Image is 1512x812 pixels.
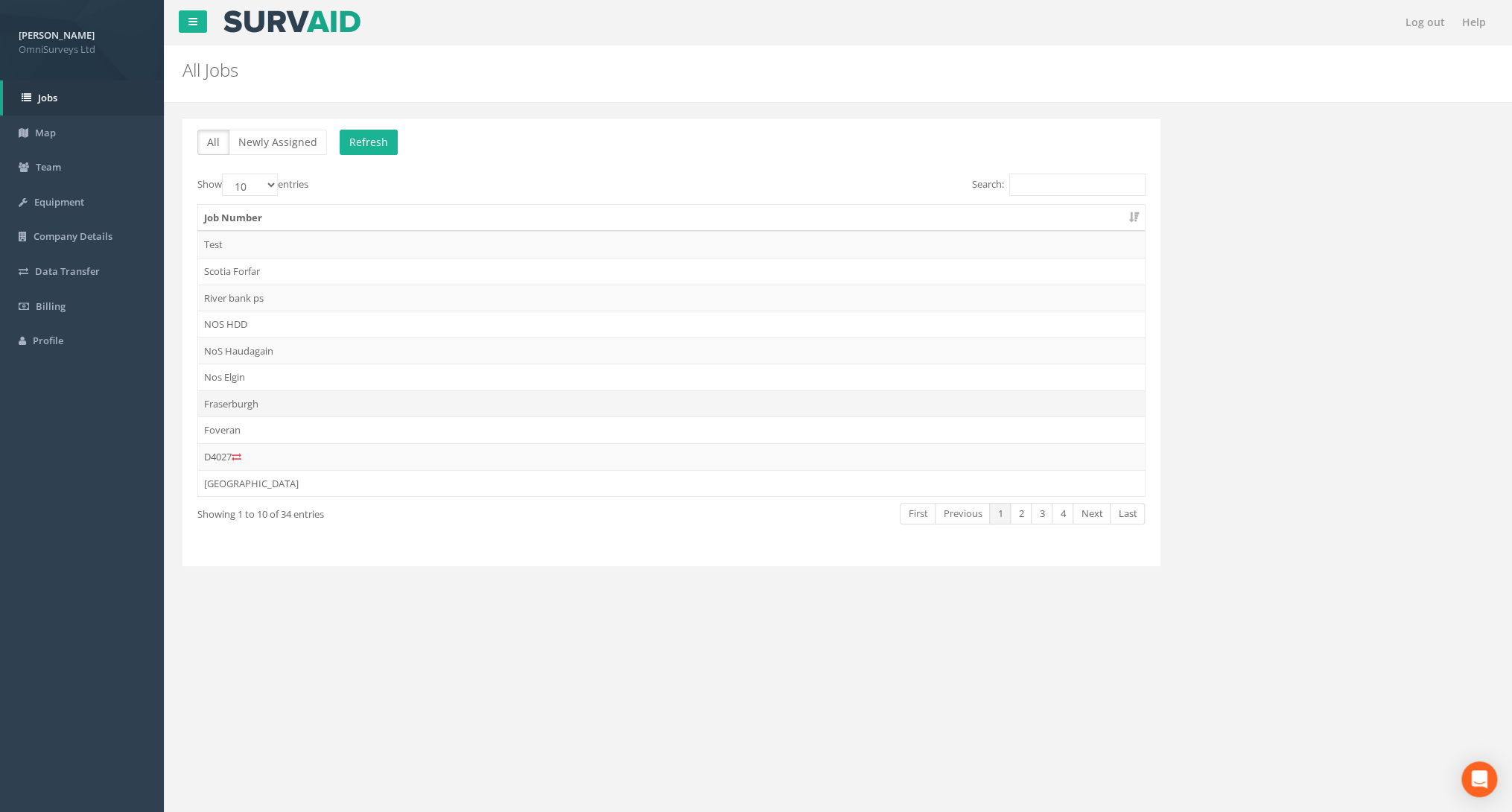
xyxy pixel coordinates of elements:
td: NoS Haudagain [198,337,1145,364]
a: Jobs [3,80,164,115]
td: Test [198,231,1145,258]
td: Foveran [198,416,1145,443]
span: Map [35,126,56,139]
input: Search: [1009,174,1146,196]
select: Showentries [222,174,278,196]
label: Search: [972,174,1146,196]
button: Newly Assigned [229,130,327,155]
a: 1 [989,503,1011,524]
span: Data Transfer [35,264,100,278]
a: Last [1110,503,1145,524]
a: [PERSON_NAME] OmniSurveys Ltd [19,25,145,56]
th: Job Number: activate to sort column ascending [198,205,1145,232]
span: Jobs [38,91,57,104]
span: Company Details [34,229,112,243]
td: NOS HDD [198,311,1145,337]
td: D4027 [198,443,1145,470]
div: Open Intercom Messenger [1461,761,1497,797]
label: Show entries [197,174,308,196]
a: 2 [1010,503,1032,524]
span: Equipment [34,195,84,209]
span: Profile [33,334,63,347]
td: Scotia Forfar [198,258,1145,285]
a: 3 [1031,503,1052,524]
button: All [197,130,229,155]
a: First [900,503,936,524]
span: Billing [36,299,66,313]
td: [GEOGRAPHIC_DATA] [198,470,1145,497]
strong: [PERSON_NAME] [19,28,95,42]
a: 4 [1052,503,1073,524]
td: Nos Elgin [198,364,1145,390]
button: Refresh [340,130,398,155]
td: River bank ps [198,285,1145,311]
span: OmniSurveys Ltd [19,42,145,57]
td: Fraserburgh [198,390,1145,417]
h2: All Jobs [182,60,1271,80]
span: Team [36,160,61,174]
a: Previous [935,503,990,524]
a: Next [1073,503,1111,524]
div: Showing 1 to 10 of 34 entries [197,501,579,521]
